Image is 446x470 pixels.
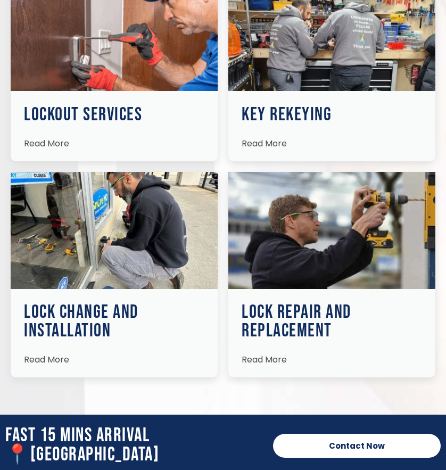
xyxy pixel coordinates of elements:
[273,434,441,458] a: Contact Now
[228,172,435,289] img: Locksmiths Locations 17
[24,353,69,366] span: Read More
[242,137,287,150] span: Read More
[242,105,422,124] h3: Key Rekeying
[11,172,218,289] img: Locksmiths Locations 16
[24,137,69,150] span: Read More
[242,303,422,340] h3: Lock Repair and Replacement
[5,426,262,465] h2: Fast 15 Mins Arrival 📍[GEOGRAPHIC_DATA]
[329,442,385,450] span: Contact Now
[242,353,287,366] span: Read More
[24,105,204,124] h3: Lockout Services
[24,303,204,340] h3: Lock Change and Installation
